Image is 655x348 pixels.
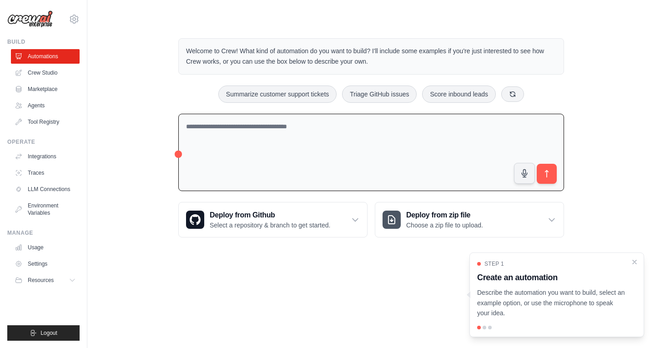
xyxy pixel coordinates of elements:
h3: Create an automation [477,271,625,284]
p: Choose a zip file to upload. [406,221,483,230]
p: Select a repository & branch to get started. [210,221,330,230]
a: Tool Registry [11,115,80,129]
a: Automations [11,49,80,64]
h3: Deploy from zip file [406,210,483,221]
a: Crew Studio [11,66,80,80]
img: Logo [7,10,53,28]
span: Step 1 [484,260,504,267]
button: Resources [11,273,80,287]
button: Score inbound leads [422,86,496,103]
a: Settings [11,257,80,271]
button: Summarize customer support tickets [218,86,337,103]
a: Traces [11,166,80,180]
a: Marketplace [11,82,80,96]
a: Environment Variables [11,198,80,220]
a: LLM Connections [11,182,80,197]
span: Resources [28,277,54,284]
a: Agents [11,98,80,113]
h3: Deploy from Github [210,210,330,221]
div: Manage [7,229,80,237]
span: Logout [40,329,57,337]
button: Triage GitHub issues [342,86,417,103]
button: Logout [7,325,80,341]
div: Operate [7,138,80,146]
p: Describe the automation you want to build, select an example option, or use the microphone to spe... [477,287,625,318]
a: Usage [11,240,80,255]
p: Welcome to Crew! What kind of automation do you want to build? I'll include some examples if you'... [186,46,556,67]
div: Build [7,38,80,45]
button: Close walkthrough [631,258,638,266]
a: Integrations [11,149,80,164]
